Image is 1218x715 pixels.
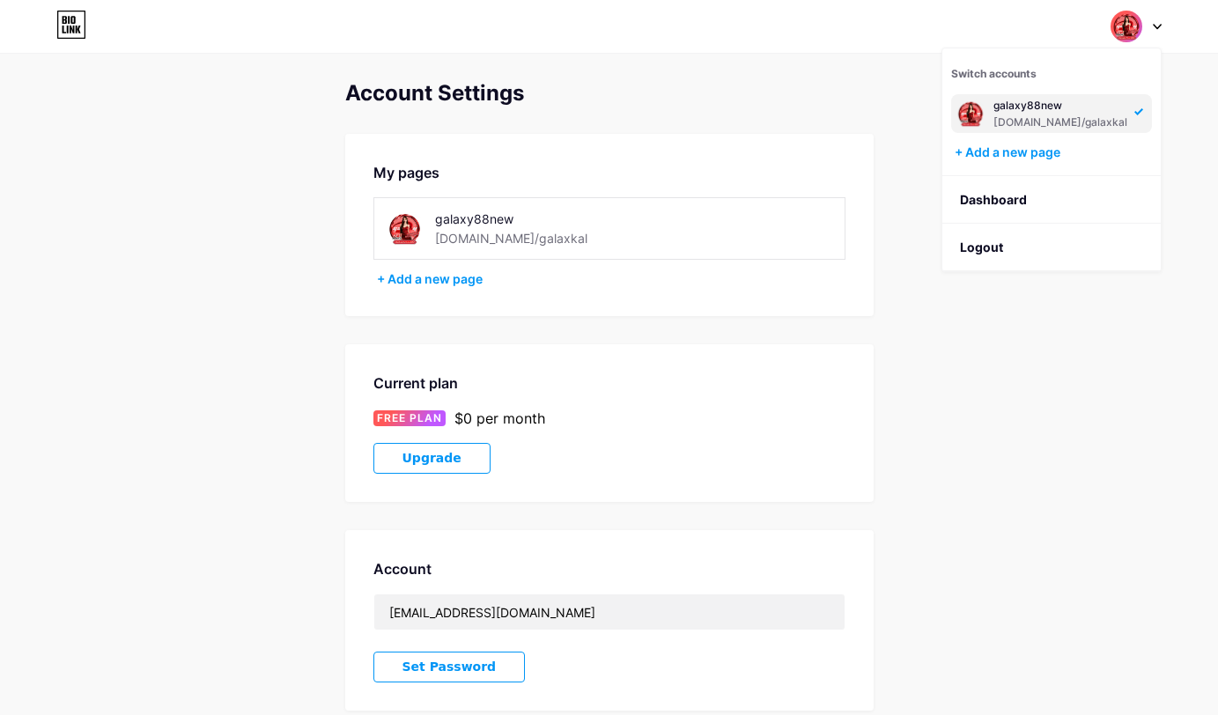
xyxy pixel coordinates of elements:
[402,660,497,674] span: Set Password
[942,224,1161,271] li: Logout
[373,162,845,183] div: My pages
[377,270,845,288] div: + Add a new page
[942,176,1161,224] a: Dashboard
[374,594,845,630] input: Email
[373,652,526,682] button: Set Password
[454,408,545,429] div: $0 per month
[955,144,1152,161] div: + Add a new page
[402,451,461,466] span: Upgrade
[993,99,1127,113] div: galaxy88new
[435,210,666,228] div: galaxy88new
[435,229,587,247] div: [DOMAIN_NAME]/galaxkal
[951,67,1037,80] span: Switch accounts
[373,443,491,474] button: Upgrade
[385,209,424,248] img: galaxkal
[1110,10,1143,43] img: Galax Kali
[955,98,986,129] img: Galax Kali
[373,558,845,579] div: Account
[993,115,1127,129] div: [DOMAIN_NAME]/galaxkal
[345,81,874,106] div: Account Settings
[377,410,442,426] span: FREE PLAN
[373,372,845,394] div: Current plan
